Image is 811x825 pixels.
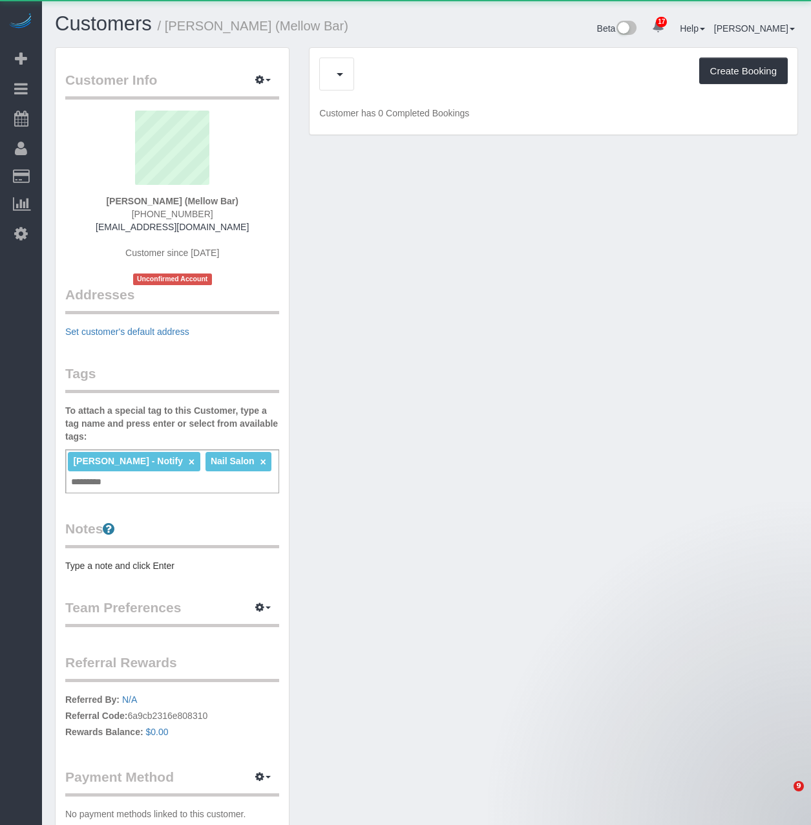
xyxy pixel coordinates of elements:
[189,456,195,467] a: ×
[211,456,255,466] span: Nail Salon
[106,196,238,206] strong: [PERSON_NAME] (Mellow Bar)
[65,709,127,722] label: Referral Code:
[794,781,804,791] span: 9
[680,23,705,34] a: Help
[65,808,279,820] p: No payment methods linked to this customer.
[65,519,279,548] legend: Notes
[96,222,249,232] a: [EMAIL_ADDRESS][DOMAIN_NAME]
[656,17,667,27] span: 17
[65,693,120,706] label: Referred By:
[260,456,266,467] a: ×
[65,70,279,100] legend: Customer Info
[699,58,788,85] button: Create Booking
[319,107,788,120] p: Customer has 0 Completed Bookings
[767,781,798,812] iframe: Intercom live chat
[122,694,137,705] a: N/A
[646,13,671,41] a: 17
[65,693,279,742] p: 6a9cb2316e808310
[55,12,152,35] a: Customers
[158,19,348,33] small: / [PERSON_NAME] (Mellow Bar)
[597,23,637,34] a: Beta
[73,456,183,466] span: [PERSON_NAME] - Notify
[8,13,34,31] img: Automaid Logo
[714,23,795,34] a: [PERSON_NAME]
[65,598,279,627] legend: Team Preferences
[132,209,213,219] span: [PHONE_NUMBER]
[65,327,189,337] a: Set customer's default address
[65,653,279,682] legend: Referral Rewards
[133,273,212,284] span: Unconfirmed Account
[65,725,143,738] label: Rewards Balance:
[125,248,219,258] span: Customer since [DATE]
[615,21,637,37] img: New interface
[65,767,279,797] legend: Payment Method
[146,727,169,737] a: $0.00
[65,364,279,393] legend: Tags
[65,559,279,572] pre: Type a note and click Enter
[65,404,279,443] label: To attach a special tag to this Customer, type a tag name and press enter or select from availabl...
